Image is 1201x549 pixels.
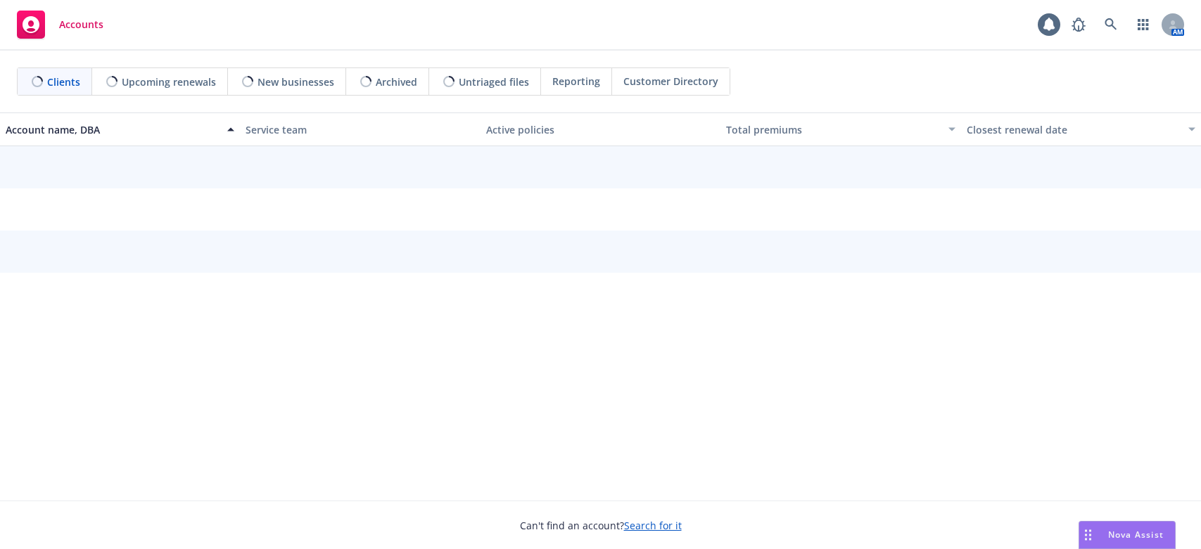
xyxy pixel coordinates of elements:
span: Untriaged files [459,75,529,89]
button: Total premiums [720,112,960,146]
span: Accounts [59,19,103,30]
span: New businesses [258,75,334,89]
a: Switch app [1129,11,1157,39]
a: Accounts [11,5,109,44]
button: Service team [240,112,480,146]
span: Nova Assist [1108,529,1164,541]
div: Service team [246,122,474,137]
div: Account name, DBA [6,122,219,137]
span: Can't find an account? [520,518,682,533]
button: Closest renewal date [961,112,1201,146]
div: Closest renewal date [967,122,1180,137]
button: Nova Assist [1079,521,1176,549]
div: Active policies [486,122,715,137]
span: Upcoming renewals [122,75,216,89]
div: Total premiums [726,122,939,137]
a: Report a Bug [1065,11,1093,39]
a: Search for it [624,519,682,532]
a: Search [1097,11,1125,39]
span: Customer Directory [623,74,718,89]
span: Reporting [552,74,600,89]
div: Drag to move [1079,522,1097,548]
button: Active policies [481,112,720,146]
span: Clients [47,75,80,89]
span: Archived [376,75,417,89]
